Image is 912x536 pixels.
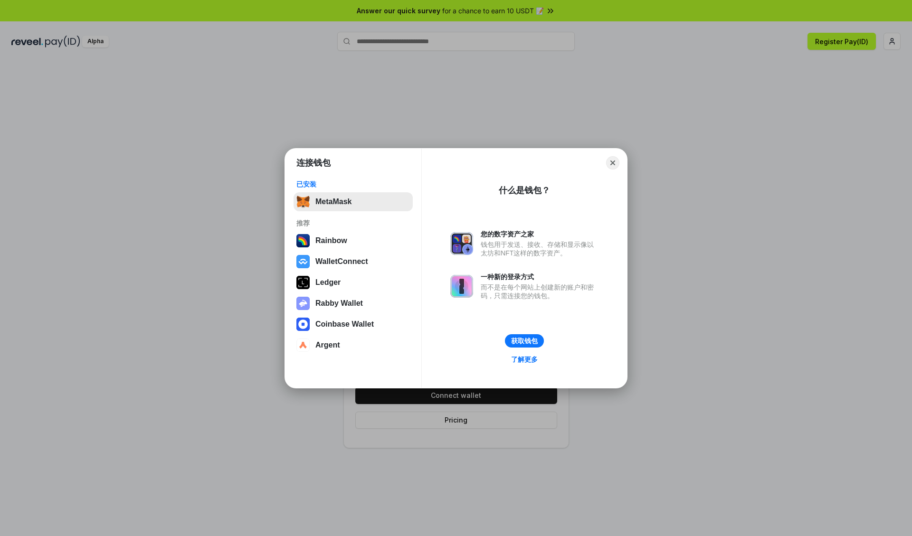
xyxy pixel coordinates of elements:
[511,337,538,345] div: 获取钱包
[294,336,413,355] button: Argent
[294,273,413,292] button: Ledger
[481,283,598,300] div: 而不是在每个网站上创建新的账户和密码，只需连接您的钱包。
[296,195,310,208] img: svg+xml,%3Csvg%20fill%3D%22none%22%20height%3D%2233%22%20viewBox%3D%220%200%2035%2033%22%20width%...
[294,315,413,334] button: Coinbase Wallet
[505,353,543,366] a: 了解更多
[315,320,374,329] div: Coinbase Wallet
[315,236,347,245] div: Rainbow
[296,276,310,289] img: svg+xml,%3Csvg%20xmlns%3D%22http%3A%2F%2Fwww.w3.org%2F2000%2Fsvg%22%20width%3D%2228%22%20height%3...
[315,197,351,206] div: MetaMask
[505,334,544,348] button: 获取钱包
[606,156,619,169] button: Close
[481,240,598,257] div: 钱包用于发送、接收、存储和显示像以太坊和NFT这样的数字资产。
[296,234,310,247] img: svg+xml,%3Csvg%20width%3D%22120%22%20height%3D%22120%22%20viewBox%3D%220%200%20120%20120%22%20fil...
[296,255,310,268] img: svg+xml,%3Csvg%20width%3D%2228%22%20height%3D%2228%22%20viewBox%3D%220%200%2028%2028%22%20fill%3D...
[296,339,310,352] img: svg+xml,%3Csvg%20width%3D%2228%22%20height%3D%2228%22%20viewBox%3D%220%200%2028%2028%22%20fill%3D...
[294,252,413,271] button: WalletConnect
[481,273,598,281] div: 一种新的登录方式
[450,275,473,298] img: svg+xml,%3Csvg%20xmlns%3D%22http%3A%2F%2Fwww.w3.org%2F2000%2Fsvg%22%20fill%3D%22none%22%20viewBox...
[294,231,413,250] button: Rainbow
[481,230,598,238] div: 您的数字资产之家
[315,341,340,349] div: Argent
[499,185,550,196] div: 什么是钱包？
[511,355,538,364] div: 了解更多
[296,180,410,188] div: 已安装
[315,299,363,308] div: Rabby Wallet
[296,219,410,227] div: 推荐
[296,157,331,169] h1: 连接钱包
[294,192,413,211] button: MetaMask
[296,318,310,331] img: svg+xml,%3Csvg%20width%3D%2228%22%20height%3D%2228%22%20viewBox%3D%220%200%2028%2028%22%20fill%3D...
[296,297,310,310] img: svg+xml,%3Csvg%20xmlns%3D%22http%3A%2F%2Fwww.w3.org%2F2000%2Fsvg%22%20fill%3D%22none%22%20viewBox...
[315,257,368,266] div: WalletConnect
[315,278,341,287] div: Ledger
[294,294,413,313] button: Rabby Wallet
[450,232,473,255] img: svg+xml,%3Csvg%20xmlns%3D%22http%3A%2F%2Fwww.w3.org%2F2000%2Fsvg%22%20fill%3D%22none%22%20viewBox...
